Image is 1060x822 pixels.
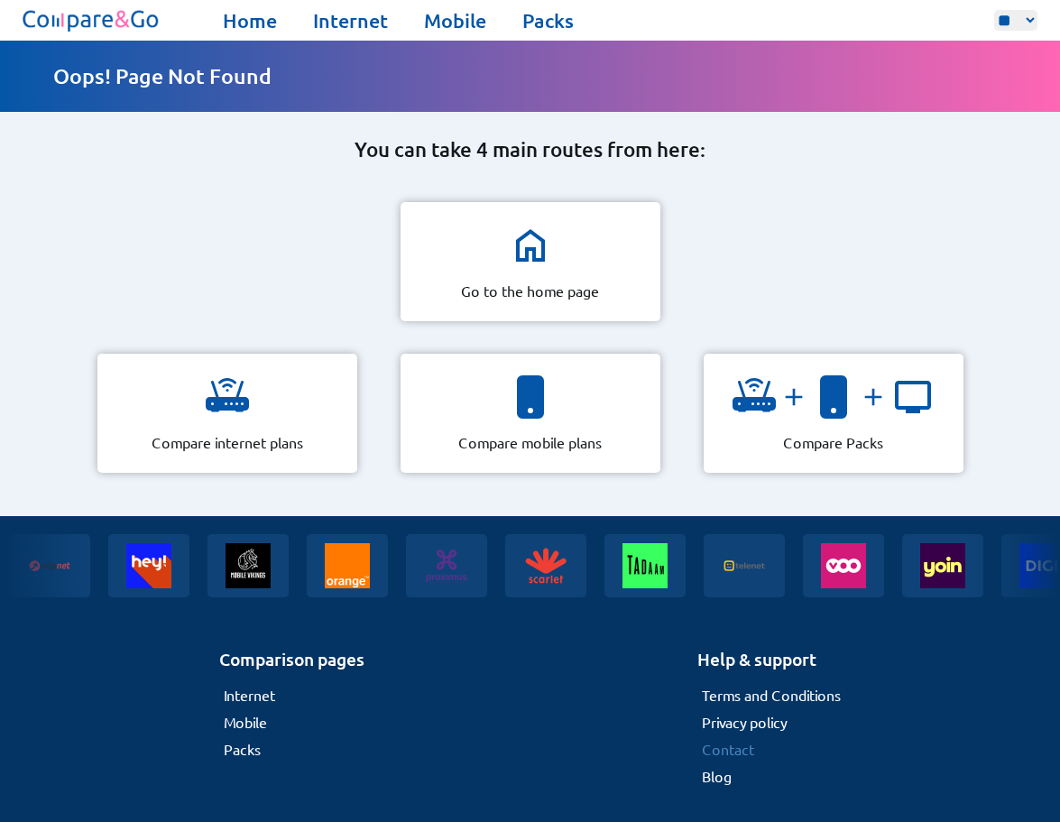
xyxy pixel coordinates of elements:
[107,534,189,597] img: Heytelecom banner logo
[812,375,855,419] img: icon representing a smartphone
[405,534,486,597] img: Proximus banner logo
[702,767,732,785] a: Blog
[522,8,574,33] a: Packs
[509,224,552,267] img: icon representing a click
[702,713,787,731] a: Privacy policy
[386,202,675,321] a: icon representing a click Go to the home page
[152,433,303,451] p: Compare internet plans
[901,534,982,597] img: Yoin banner logo
[223,8,277,33] a: Home
[83,354,372,473] a: icon representing a click Compare internet plans
[702,686,841,704] a: Terms and Conditions
[703,534,784,597] img: Telenet banner logo
[206,375,249,419] img: icon representing a click
[891,375,935,419] img: icon representing a tv
[458,433,602,451] p: Compare mobile plans
[219,648,364,671] h2: Comparison pages
[355,137,705,162] h2: You can take 4 main routes from here:
[689,354,978,473] a: icon representing a wifiandicon representing a smartphoneandicon representing a tv Compare Packs
[8,534,89,597] img: Edpnet banner logo
[776,383,812,411] img: and
[53,63,1008,89] h1: Oops! Page Not Found
[224,740,261,758] a: Packs
[697,648,841,671] h2: Help & support
[313,8,388,33] a: Internet
[207,534,288,597] img: Mobile vikings banner logo
[604,534,685,597] img: Tadaam banner logo
[733,375,776,419] img: icon representing a wifi
[855,383,891,411] img: and
[509,375,552,419] img: icon representing a magnifying glass
[783,433,883,451] p: Compare Packs
[802,534,883,597] img: Voo banner logo
[702,740,754,758] a: Contact
[386,354,675,473] a: icon representing a magnifying glass Compare mobile plans
[224,713,267,731] a: Mobile
[504,534,585,597] img: Scarlet banner logo
[424,8,486,33] a: Mobile
[306,534,387,597] img: Orange banner logo
[224,686,275,704] a: Internet
[461,282,599,300] p: Go to the home page
[19,5,164,36] img: Logo of Compare&Go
